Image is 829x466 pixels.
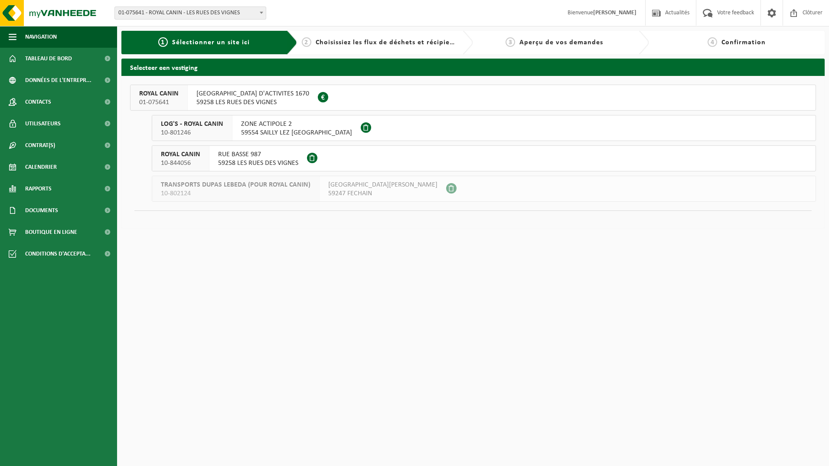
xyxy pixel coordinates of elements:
[158,37,168,47] span: 1
[114,7,266,20] span: 01-075641 - ROYAL CANIN - LES RUES DES VIGNES
[25,26,57,48] span: Navigation
[25,178,52,200] span: Rapports
[25,91,51,113] span: Contacts
[25,69,91,91] span: Données de l'entrepr...
[25,113,61,135] span: Utilisateurs
[519,39,603,46] span: Aperçu de vos demandes
[25,48,72,69] span: Tableau de bord
[196,98,309,107] span: 59258 LES RUES DES VIGNES
[218,150,298,159] span: RUE BASSE 987
[121,59,825,75] h2: Selecteer een vestiging
[593,10,636,16] strong: [PERSON_NAME]
[328,189,437,198] span: 59247 FECHAIN
[506,37,515,47] span: 3
[139,89,179,98] span: ROYAL CANIN
[139,98,179,107] span: 01-075641
[115,7,266,19] span: 01-075641 - ROYAL CANIN - LES RUES DES VIGNES
[328,180,437,189] span: [GEOGRAPHIC_DATA][PERSON_NAME]
[161,128,223,137] span: 10-801246
[161,120,223,128] span: LOG'S - ROYAL CANIN
[241,128,352,137] span: 59554 SAILLY LEZ [GEOGRAPHIC_DATA]
[708,37,717,47] span: 4
[152,145,816,171] button: ROYAL CANIN 10-844056 RUE BASSE 98759258 LES RUES DES VIGNES
[161,150,200,159] span: ROYAL CANIN
[196,89,309,98] span: [GEOGRAPHIC_DATA] D'ACTIVITES 1670
[161,189,310,198] span: 10-802124
[25,156,57,178] span: Calendrier
[721,39,766,46] span: Confirmation
[302,37,311,47] span: 2
[25,135,55,156] span: Contrat(s)
[25,200,58,221] span: Documents
[161,159,200,167] span: 10-844056
[218,159,298,167] span: 59258 LES RUES DES VIGNES
[161,180,310,189] span: TRANSPORTS DUPAS LEBEDA (POUR ROYAL CANIN)
[130,85,816,111] button: ROYAL CANIN 01-075641 [GEOGRAPHIC_DATA] D'ACTIVITES 167059258 LES RUES DES VIGNES
[241,120,352,128] span: ZONE ACTIPOLE 2
[25,221,77,243] span: Boutique en ligne
[152,115,816,141] button: LOG'S - ROYAL CANIN 10-801246 ZONE ACTIPOLE 259554 SAILLY LEZ [GEOGRAPHIC_DATA]
[25,243,91,265] span: Conditions d'accepta...
[316,39,460,46] span: Choisissiez les flux de déchets et récipients
[172,39,250,46] span: Sélectionner un site ici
